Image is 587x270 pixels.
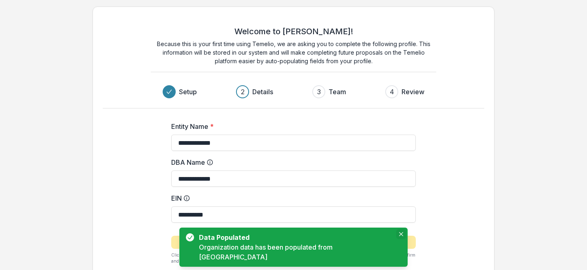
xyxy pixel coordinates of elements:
[151,40,436,65] p: Because this is your first time using Temelio, we are asking you to complete the following profil...
[390,87,394,97] div: 4
[234,27,353,36] h2: Welcome to [PERSON_NAME]!
[171,157,411,167] label: DBA Name
[171,236,416,249] button: Populate From Candid Profile
[199,232,391,242] div: Data Populated
[171,122,411,131] label: Entity Name
[402,87,424,97] h3: Review
[396,229,406,239] button: Close
[317,87,321,97] div: 3
[171,252,416,264] p: Click this button to populate core profile fields in [GEOGRAPHIC_DATA] from your Candid profile. ...
[171,193,411,203] label: EIN
[199,242,395,262] div: Organization data has been populated from [GEOGRAPHIC_DATA]
[179,87,197,97] h3: Setup
[252,87,273,97] h3: Details
[241,87,245,97] div: 2
[163,85,424,98] div: Progress
[329,87,346,97] h3: Team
